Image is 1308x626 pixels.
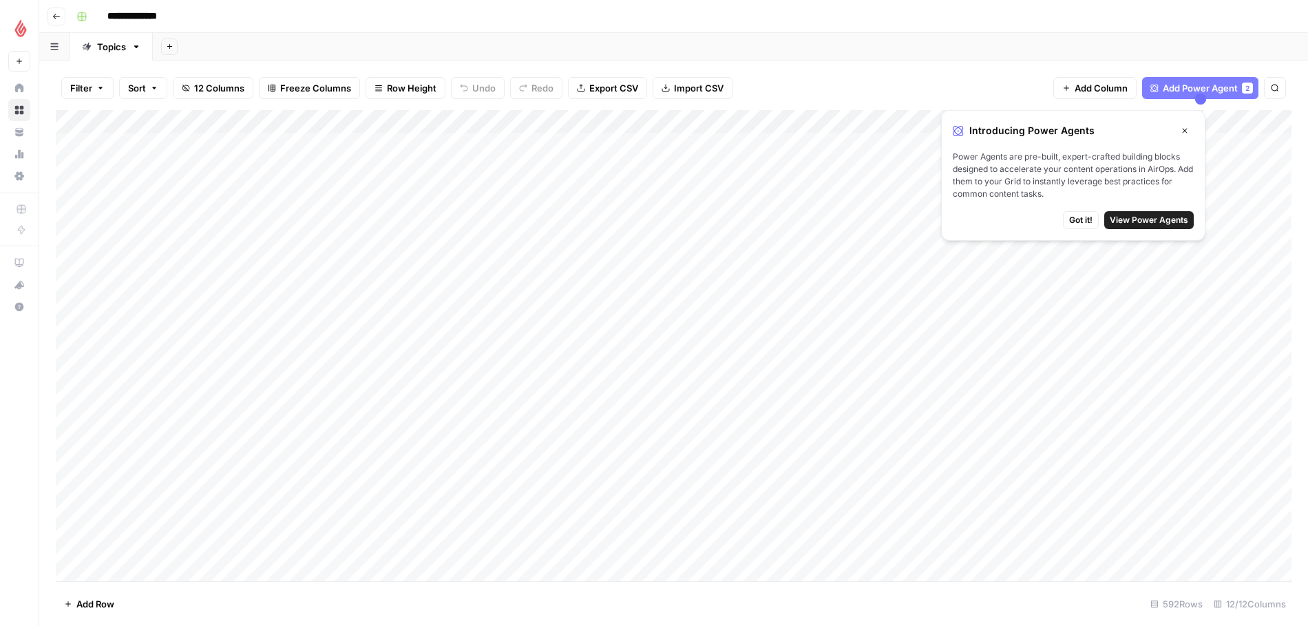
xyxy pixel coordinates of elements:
[531,81,553,95] span: Redo
[451,77,505,99] button: Undo
[8,296,30,318] button: Help + Support
[1163,81,1238,95] span: Add Power Agent
[8,11,30,45] button: Workspace: Lightspeed
[8,252,30,274] a: AirOps Academy
[280,81,351,95] span: Freeze Columns
[1208,593,1291,615] div: 12/12 Columns
[366,77,445,99] button: Row Height
[128,81,146,95] span: Sort
[1063,211,1099,229] button: Got it!
[61,77,114,99] button: Filter
[674,81,724,95] span: Import CSV
[653,77,732,99] button: Import CSV
[9,274,30,295] div: What's new?
[70,33,153,61] a: Topics
[76,597,114,611] span: Add Row
[1069,214,1093,226] span: Got it!
[70,81,92,95] span: Filter
[8,16,33,41] img: Lightspeed Logo
[8,274,30,296] button: What's new?
[173,77,253,99] button: 12 Columns
[1075,81,1128,95] span: Add Column
[1245,83,1249,94] span: 2
[953,122,1194,140] div: Introducing Power Agents
[953,151,1194,200] span: Power Agents are pre-built, expert-crafted building blocks designed to accelerate your content op...
[568,77,647,99] button: Export CSV
[510,77,562,99] button: Redo
[1142,77,1258,99] button: Add Power Agent2
[589,81,638,95] span: Export CSV
[8,77,30,99] a: Home
[387,81,436,95] span: Row Height
[1053,77,1137,99] button: Add Column
[1145,593,1208,615] div: 592 Rows
[56,593,123,615] button: Add Row
[194,81,244,95] span: 12 Columns
[1242,83,1253,94] div: 2
[119,77,167,99] button: Sort
[1110,214,1188,226] span: View Power Agents
[8,99,30,121] a: Browse
[472,81,496,95] span: Undo
[97,40,126,54] div: Topics
[259,77,360,99] button: Freeze Columns
[1104,211,1194,229] button: View Power Agents
[8,121,30,143] a: Your Data
[8,143,30,165] a: Usage
[8,165,30,187] a: Settings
